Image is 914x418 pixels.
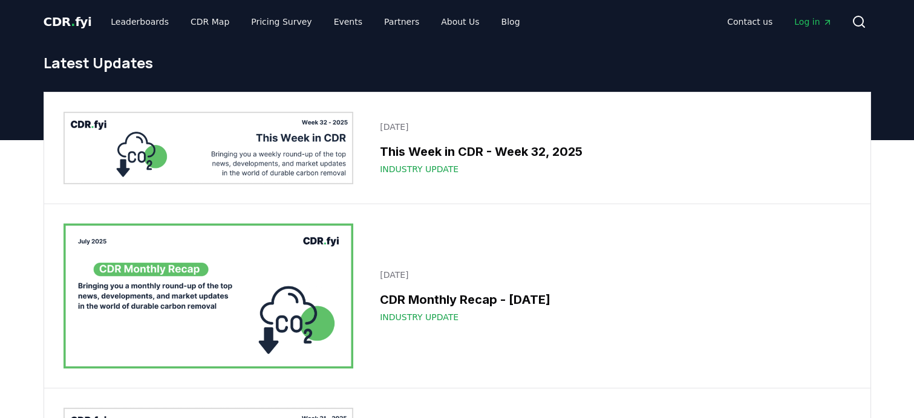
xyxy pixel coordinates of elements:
[380,291,843,309] h3: CDR Monthly Recap - [DATE]
[64,223,354,368] img: CDR Monthly Recap - July 2025 blog post image
[374,11,429,33] a: Partners
[64,112,354,184] img: This Week in CDR - Week 32, 2025 blog post image
[380,143,843,161] h3: This Week in CDR - Week 32, 2025
[71,14,75,29] span: .
[380,121,843,133] p: [DATE]
[101,11,529,33] nav: Main
[181,11,239,33] a: CDR Map
[492,11,530,33] a: Blog
[44,53,871,72] h1: Latest Updates
[373,262,850,330] a: [DATE]CDR Monthly Recap - [DATE]Industry Update
[794,16,832,28] span: Log in
[431,11,489,33] a: About Us
[380,163,459,175] span: Industry Update
[101,11,178,33] a: Leaderboards
[44,14,92,29] span: CDR fyi
[241,11,321,33] a: Pricing Survey
[717,11,782,33] a: Contact us
[373,114,850,182] a: [DATE]This Week in CDR - Week 32, 2025Industry Update
[324,11,372,33] a: Events
[380,311,459,323] span: Industry Update
[785,11,841,33] a: Log in
[44,13,92,30] a: CDR.fyi
[717,11,841,33] nav: Main
[380,269,843,281] p: [DATE]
